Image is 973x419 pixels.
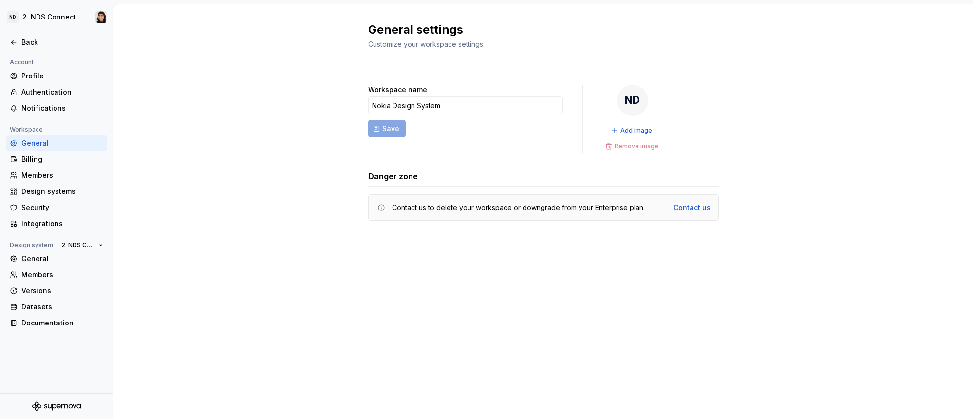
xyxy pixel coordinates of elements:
div: Integrations [21,219,103,229]
a: Notifications [6,100,107,116]
div: Design systems [21,187,103,196]
div: Notifications [21,103,103,113]
a: General [6,135,107,151]
button: ND2. NDS ConnectRaquel Pereira [2,6,111,28]
div: General [21,138,103,148]
img: Raquel Pereira [95,11,107,23]
div: General [21,254,103,264]
div: Back [21,38,103,47]
div: 2. NDS Connect [22,12,76,22]
div: Members [21,270,103,280]
a: Back [6,35,107,50]
a: Versions [6,283,107,299]
a: Security [6,200,107,215]
label: Workspace name [368,85,427,95]
div: Account [6,57,37,68]
a: General [6,251,107,267]
a: Documentation [6,315,107,331]
div: ND [617,85,648,116]
button: Add image [608,124,656,137]
a: Billing [6,152,107,167]
div: Workspace [6,124,47,135]
div: Authentication [21,87,103,97]
span: Add image [620,127,652,134]
div: Security [21,203,103,212]
div: Profile [21,71,103,81]
span: Customize your workspace settings. [368,40,485,48]
a: Members [6,267,107,283]
div: Contact us to delete your workspace or downgrade from your Enterprise plan. [392,203,645,212]
a: Design systems [6,184,107,199]
span: 2. NDS Connect [61,241,95,249]
div: Billing [21,154,103,164]
a: Integrations [6,216,107,231]
h3: Danger zone [368,171,418,182]
a: Datasets [6,299,107,315]
div: Versions [21,286,103,296]
h2: General settings [368,22,707,38]
div: Members [21,171,103,180]
a: Profile [6,68,107,84]
div: ND [7,11,19,23]
div: Datasets [21,302,103,312]
a: Authentication [6,84,107,100]
div: Documentation [21,318,103,328]
svg: Supernova Logo [32,401,81,411]
a: Contact us [674,203,711,212]
a: Members [6,168,107,183]
div: Design system [6,239,57,251]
